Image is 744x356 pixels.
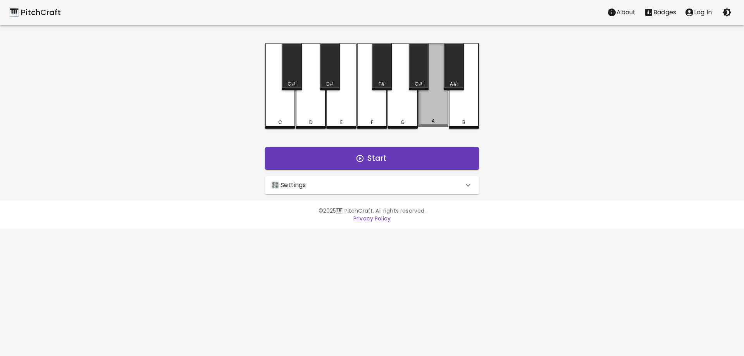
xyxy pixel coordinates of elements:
div: C [278,119,282,126]
p: Badges [653,8,676,17]
button: Stats [640,5,680,20]
div: F [371,119,373,126]
div: C# [288,81,296,88]
button: About [603,5,640,20]
a: 🎹 PitchCraft [9,6,61,19]
p: Log In [694,8,712,17]
p: © 2025 🎹 PitchCraft. All rights reserved. [149,207,595,215]
div: G [401,119,405,126]
div: B [462,119,465,126]
div: D# [326,81,334,88]
button: Start [265,147,479,170]
div: G# [415,81,423,88]
button: account of current user [680,5,716,20]
a: Privacy Policy [353,215,391,222]
div: E [340,119,343,126]
div: F# [379,81,385,88]
div: A# [450,81,457,88]
div: D [309,119,312,126]
p: 🎛️ Settings [271,181,306,190]
div: A [432,117,435,124]
div: 🎛️ Settings [265,176,479,194]
p: About [617,8,635,17]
